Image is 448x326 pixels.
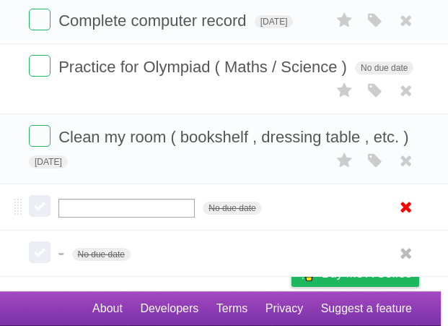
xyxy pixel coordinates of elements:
label: Done [29,55,50,77]
a: Terms [216,295,248,322]
label: Done [29,9,50,30]
span: Buy me a coffee [322,261,412,286]
a: About [92,295,123,322]
span: Practice for Olympiad ( Maths / Science ) [58,58,351,76]
label: Done [29,195,50,217]
a: Privacy [265,295,303,322]
label: Star task [331,149,359,173]
label: Done [29,241,50,263]
span: Clean my room ( bookshelf , dressing table , etc. ) [58,128,412,146]
label: Star task [331,79,359,103]
span: No due date [72,248,131,261]
a: Suggest a feature [321,295,412,322]
span: No due date [355,61,413,74]
span: [DATE] [29,155,68,168]
label: Done [29,125,50,147]
a: Developers [140,295,198,322]
span: Complete computer record [58,12,250,30]
span: No due date [203,202,261,215]
label: Star task [331,9,359,33]
span: - [58,244,67,262]
span: [DATE] [255,15,294,28]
